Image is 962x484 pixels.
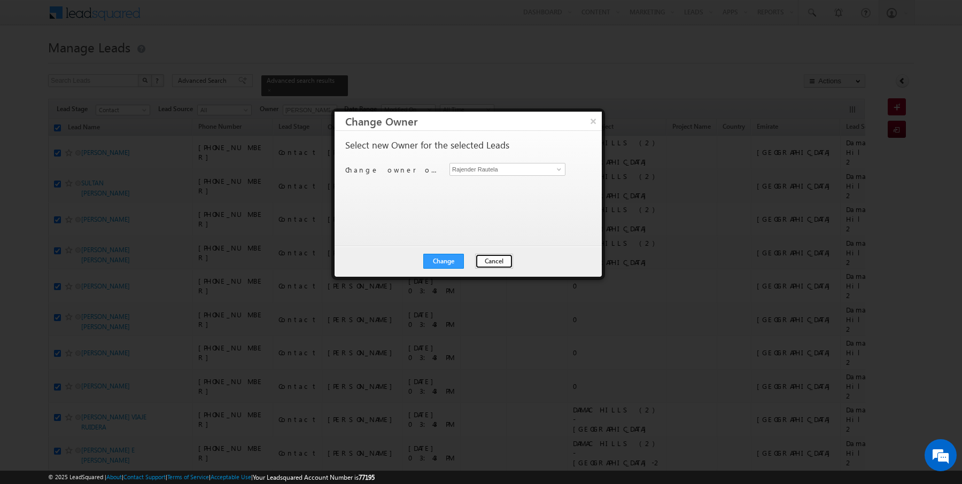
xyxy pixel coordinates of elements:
[423,254,464,269] button: Change
[175,5,201,31] div: Minimize live chat window
[253,473,375,481] span: Your Leadsquared Account Number is
[18,56,45,70] img: d_60004797649_company_0_60004797649
[551,164,564,175] a: Show All Items
[123,473,166,480] a: Contact Support
[345,112,602,130] h3: Change Owner
[106,473,122,480] a: About
[211,473,251,480] a: Acceptable Use
[585,112,602,130] button: ×
[345,140,509,150] p: Select new Owner for the selected Leads
[475,254,513,269] button: Cancel
[145,329,194,344] em: Start Chat
[449,163,565,176] input: Type to Search
[345,165,441,175] p: Change owner of 46 leads to
[14,99,195,321] textarea: Type your message and hit 'Enter'
[56,56,180,70] div: Chat with us now
[359,473,375,481] span: 77195
[167,473,209,480] a: Terms of Service
[48,472,375,482] span: © 2025 LeadSquared | | | | |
